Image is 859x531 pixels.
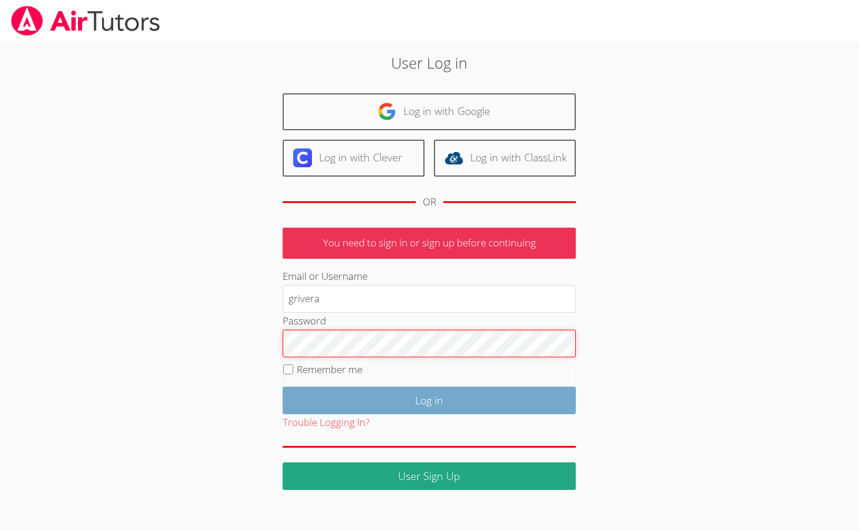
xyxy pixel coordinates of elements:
div: OR [423,194,436,211]
img: clever-logo-6eab21bc6e7a338710f1a6ff85c0baf02591cd810cc4098c63d3a4b26e2feb20.svg [293,148,312,167]
img: classlink-logo-d6bb404cc1216ec64c9a2012d9dc4662098be43eaf13dc465df04b49fa7ab582.svg [444,148,463,167]
input: Log in [283,387,576,414]
a: Log in with Google [283,93,576,130]
a: Log in with ClassLink [434,140,576,177]
a: User Sign Up [283,462,576,490]
label: Email or Username [283,269,368,283]
p: You need to sign in or sign up before continuing [283,228,576,259]
img: google-logo-50288ca7cdecda66e5e0955fdab243c47b7ad437acaf1139b6f446037453330a.svg [378,102,396,121]
img: airtutors_banner-c4298cdbf04f3fff15de1276eac7730deb9818008684d7c2e4769d2f7ddbe033.png [10,6,161,36]
a: Log in with Clever [283,140,425,177]
h2: User Log in [198,52,661,74]
label: Password [283,314,326,327]
label: Remember me [297,363,362,376]
button: Trouble Logging In? [283,414,369,431]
